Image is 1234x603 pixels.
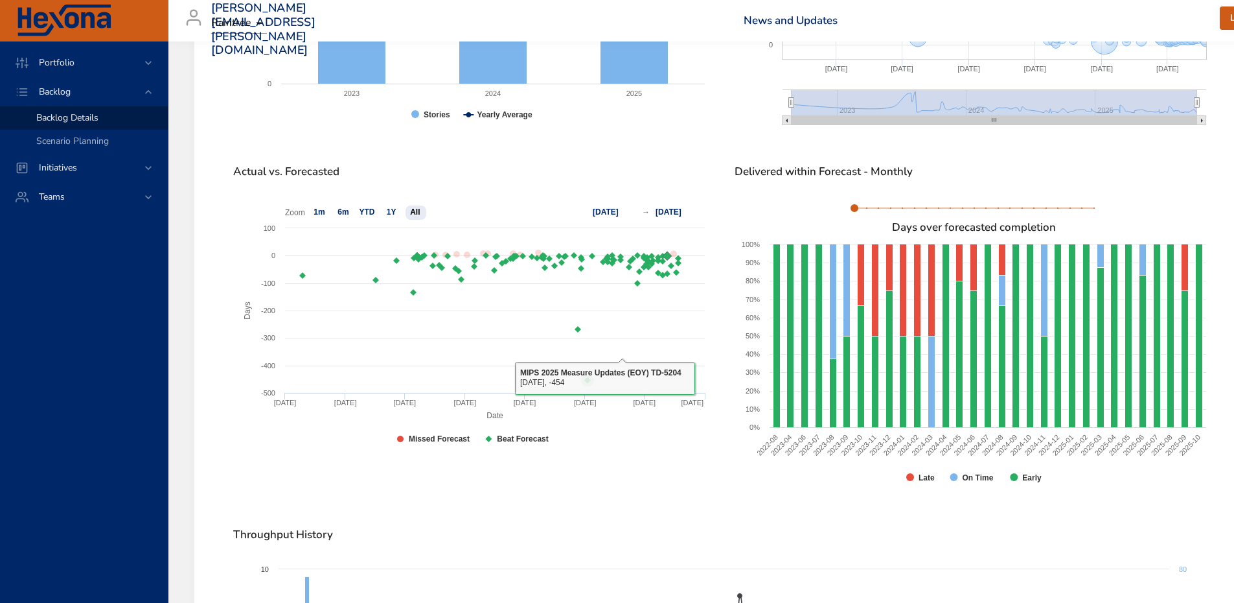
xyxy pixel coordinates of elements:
text: 40% [746,350,760,358]
text: [DATE] [454,399,477,407]
text: 2024-08 [981,433,1005,457]
text: 2025-02 [1065,433,1089,457]
text: [DATE] [1091,65,1114,73]
text: 2025-08 [1150,433,1174,457]
text: 2025-01 [1051,433,1075,457]
text: 1Y [387,207,396,217]
text: 2025-04 [1093,433,1117,457]
text: [DATE] [1023,65,1046,73]
text: [DATE] [334,399,357,407]
text: [DATE] [656,207,681,217]
text: -500 [261,389,275,397]
text: 2023-10 [840,433,863,457]
text: [DATE] [593,207,619,217]
text: [DATE] [957,65,980,73]
text: 100 [264,224,275,232]
text: 2024-05 [938,433,962,457]
text: 2025-10 [1178,433,1202,457]
h6: Days over forecasted completion [735,221,1213,234]
text: 2025-06 [1121,433,1145,457]
a: News and Updates [744,13,838,28]
text: 100% [742,241,760,248]
span: Teams [29,191,75,203]
text: 2025-09 [1163,433,1187,457]
text: 2025-07 [1136,433,1160,457]
text: 90% [746,259,760,266]
text: -100 [261,279,275,287]
text: 2025 [626,89,642,97]
span: Scenario Planning [36,135,109,147]
div: Raintree [211,13,267,34]
text: 2024-02 [896,433,920,457]
text: 2023-08 [812,433,836,457]
text: Beat Forecast [497,434,548,443]
text: 70% [746,296,760,303]
text: All [410,207,420,217]
text: -300 [261,334,275,342]
text: 2024-07 [966,433,990,457]
text: 2024-09 [994,433,1018,457]
text: 2023-04 [770,433,794,457]
text: 1m [314,207,325,217]
text: 2023-11 [854,433,878,457]
text: [DATE] [891,65,913,73]
text: 2024-12 [1037,433,1061,457]
text: 2024-04 [924,433,948,457]
text: 10% [746,405,760,413]
text: [DATE] [393,399,416,407]
text: Late [919,473,935,482]
text: 0% [749,423,760,431]
text: 80% [746,277,760,285]
text: 2024 [485,89,501,97]
text: [DATE] [274,399,297,407]
text: Early [1022,473,1042,482]
text: 6m [337,207,348,217]
text: On Time [963,473,994,482]
text: 50% [746,332,760,340]
text: 2023-09 [826,433,850,457]
text: → [642,207,650,217]
text: 60% [746,314,760,322]
text: 10 [261,565,269,573]
text: 80 [1179,565,1187,573]
text: Days [243,301,252,319]
text: [DATE] [634,399,656,407]
text: Stories [424,110,450,119]
text: 2024-03 [910,433,934,457]
text: [DATE] [514,399,536,407]
span: Backlog Details [36,112,98,124]
span: Delivered within Forecast - Monthly [735,165,1213,178]
text: [DATE] [1156,65,1179,73]
text: [DATE] [574,399,597,407]
span: Portfolio [29,56,85,69]
text: Date [486,411,503,420]
text: 0 [271,252,275,259]
text: Yearly Average [477,110,532,119]
span: Actual vs. Forecasted [233,165,711,178]
text: 20% [746,387,760,395]
text: YTD [359,207,374,217]
text: 2023-12 [868,433,892,457]
text: 2025-05 [1107,433,1131,457]
text: 2025-03 [1079,433,1103,457]
text: 2023-06 [783,433,807,457]
text: Zoom [285,208,305,217]
text: 2023 [344,89,360,97]
span: Backlog [29,86,81,98]
text: 2024-11 [1023,433,1047,457]
text: [DATE] [681,399,704,407]
img: Hexona [16,5,113,37]
span: Initiatives [29,161,87,174]
text: 2022-08 [755,433,779,457]
text: 30% [746,368,760,376]
text: 2023-07 [797,433,821,457]
text: Missed Forecast [409,434,470,443]
text: 2024-01 [882,433,906,457]
text: -400 [261,362,275,370]
text: 2024-06 [952,433,976,457]
text: -200 [261,307,275,314]
h3: [PERSON_NAME][EMAIL_ADDRESS][PERSON_NAME][DOMAIN_NAME] [211,1,315,57]
text: [DATE] [825,65,848,73]
text: 2024-10 [1009,433,1033,457]
span: Throughput History [233,528,1213,541]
